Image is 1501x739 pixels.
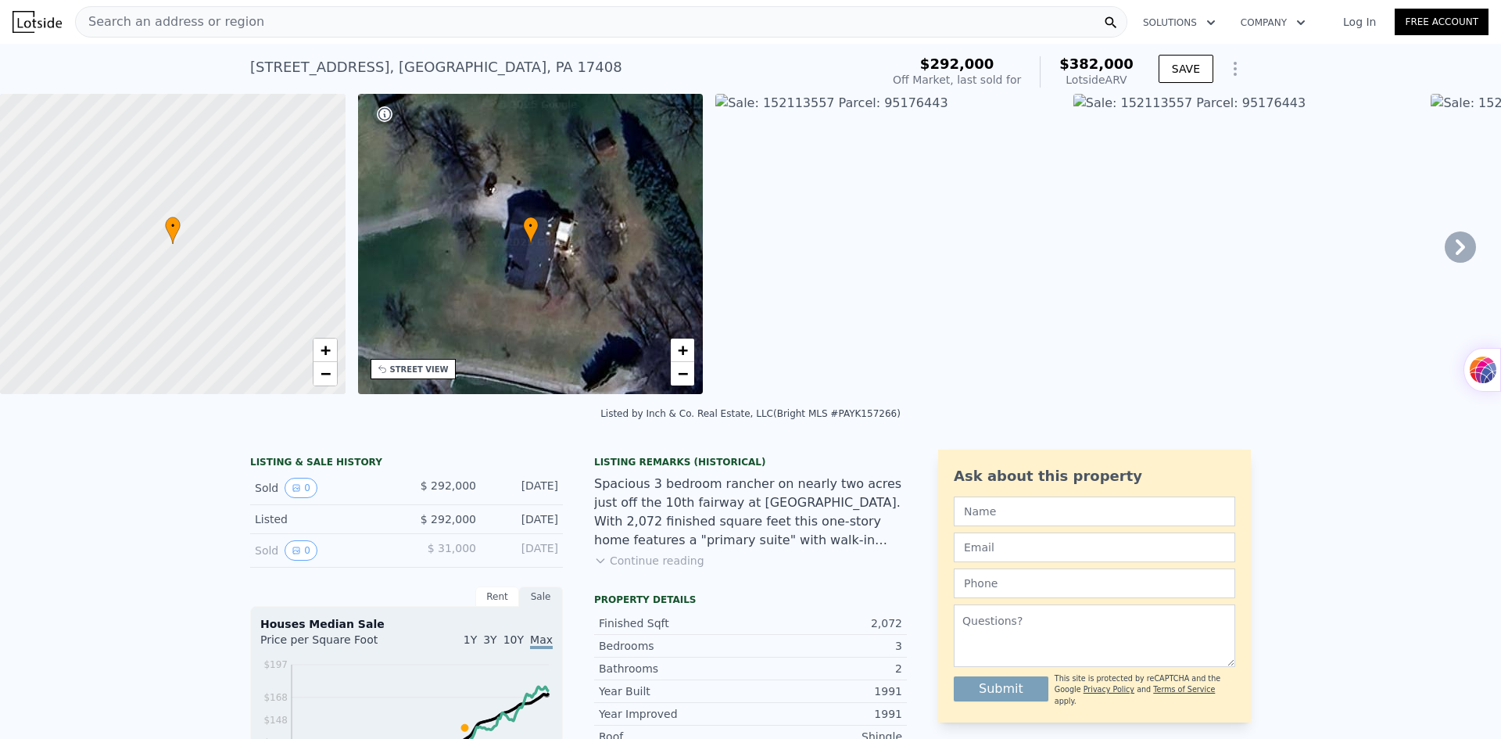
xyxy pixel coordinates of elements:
div: Ask about this property [954,465,1235,487]
button: Show Options [1220,53,1251,84]
span: − [678,364,688,383]
input: Email [954,533,1235,562]
div: 3 [750,638,902,654]
tspan: $168 [263,692,288,703]
a: Zoom out [313,362,337,386]
img: Lotside [13,11,62,33]
div: • [523,217,539,244]
button: Solutions [1130,9,1228,37]
div: [DATE] [489,478,558,498]
img: Sale: 152113557 Parcel: 95176443 [715,94,1061,394]
div: Price per Square Foot [260,632,407,657]
div: Rent [475,587,519,607]
a: Free Account [1395,9,1488,35]
div: Spacious 3 bedroom rancher on nearly two acres just off the 10th fairway at [GEOGRAPHIC_DATA]. Wi... [594,475,907,550]
button: SAVE [1159,55,1213,83]
span: $292,000 [920,56,994,72]
a: Zoom in [671,339,694,362]
span: 1Y [464,633,477,646]
span: • [523,219,539,233]
button: View historical data [285,478,317,498]
input: Name [954,497,1235,526]
span: $382,000 [1059,56,1134,72]
div: Year Built [599,683,750,699]
div: Listed by Inch & Co. Real Estate, LLC (Bright MLS #PAYK157266) [600,408,901,419]
button: Submit [954,676,1048,701]
a: Privacy Policy [1084,685,1134,694]
tspan: $197 [263,659,288,670]
span: Search an address or region [76,13,264,31]
input: Phone [954,569,1235,598]
span: − [320,364,330,383]
span: $ 292,000 [421,513,476,526]
span: • [165,219,181,233]
button: View historical data [285,540,317,561]
div: This site is protected by reCAPTCHA and the Google and apply. [1055,673,1235,707]
button: Continue reading [594,553,704,569]
div: Sold [255,478,394,498]
span: + [320,340,330,360]
div: 1991 [750,683,902,699]
span: 10Y [503,633,524,646]
div: [DATE] [489,540,558,561]
tspan: $148 [263,715,288,726]
div: Bedrooms [599,638,750,654]
div: [STREET_ADDRESS] , [GEOGRAPHIC_DATA] , PA 17408 [250,56,622,78]
img: Sale: 152113557 Parcel: 95176443 [1073,94,1419,394]
div: Property details [594,594,907,606]
div: Lotside ARV [1059,72,1134,88]
a: Log In [1324,14,1395,30]
div: Year Improved [599,706,750,722]
div: Houses Median Sale [260,616,553,632]
span: $ 292,000 [421,479,476,492]
div: Sold [255,540,394,561]
span: Max [530,633,553,649]
button: Company [1228,9,1318,37]
div: LISTING & SALE HISTORY [250,456,563,472]
span: + [678,340,688,360]
div: STREET VIEW [390,364,449,375]
div: 2 [750,661,902,676]
div: Bathrooms [599,661,750,676]
div: 2,072 [750,615,902,631]
div: Listing Remarks (Historical) [594,456,907,468]
div: • [165,217,181,244]
a: Terms of Service [1153,685,1215,694]
a: Zoom out [671,362,694,386]
div: [DATE] [489,511,558,527]
span: $ 31,000 [428,542,476,554]
div: Listed [255,511,394,527]
div: Off Market, last sold for [893,72,1021,88]
a: Zoom in [313,339,337,362]
div: 1991 [750,706,902,722]
span: 3Y [483,633,496,646]
div: Finished Sqft [599,615,750,631]
div: Sale [519,587,563,607]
